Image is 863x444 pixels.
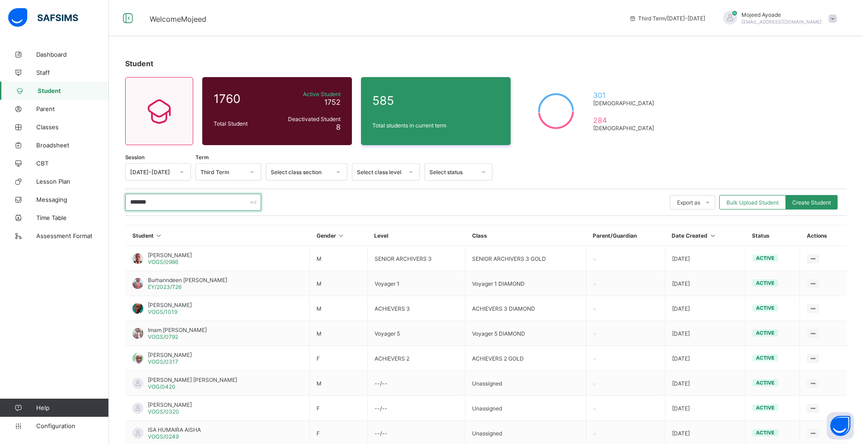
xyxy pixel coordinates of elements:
[726,199,779,206] span: Bulk Upload Student
[148,433,179,440] span: VOGS/0249
[593,116,658,125] span: 284
[665,246,745,271] td: [DATE]
[276,91,341,98] span: Active Student
[629,15,705,22] span: session/term information
[465,246,586,271] td: SENIOR ARCHIVERS 3 GOLD
[756,429,775,436] span: active
[714,11,841,26] div: MojeedAyoade
[372,93,499,107] span: 585
[665,225,745,246] th: Date Created
[756,330,775,336] span: active
[148,308,177,315] span: VOGS/1019
[195,154,209,161] span: Term
[200,169,244,176] div: Third Term
[465,296,586,321] td: ACHIEVERS 3 DIAMOND
[36,160,109,167] span: CBT
[367,346,465,371] td: ACHIEVERS 2
[148,333,178,340] span: VOGS/0792
[367,296,465,321] td: ACHIEVERS 3
[756,355,775,361] span: active
[367,396,465,421] td: --/--
[310,296,367,321] td: M
[148,252,192,259] span: [PERSON_NAME]
[148,408,179,415] span: VOGS/0320
[276,116,341,122] span: Deactivated Student
[586,225,665,246] th: Parent/Guardian
[745,225,800,246] th: Status
[148,351,192,358] span: [PERSON_NAME]
[271,169,331,176] div: Select class section
[36,196,109,203] span: Messaging
[756,280,775,286] span: active
[593,91,658,100] span: 301
[337,232,345,239] i: Sort in Ascending Order
[709,232,717,239] i: Sort in Ascending Order
[148,327,207,333] span: Imam [PERSON_NAME]
[665,396,745,421] td: [DATE]
[756,305,775,311] span: active
[372,122,499,129] span: Total students in current term
[150,15,206,24] span: Welcome Mojeed
[36,51,109,58] span: Dashboard
[148,383,176,390] span: VOG/0420
[593,125,658,132] span: [DEMOGRAPHIC_DATA]
[465,225,586,246] th: Class
[367,321,465,346] td: Voyager 5
[148,277,227,283] span: Burhanndeen [PERSON_NAME]
[148,259,178,265] span: VOGS/0986
[310,371,367,396] td: M
[324,98,341,107] span: 1752
[36,69,109,76] span: Staff
[429,169,476,176] div: Select status
[756,405,775,411] span: active
[148,302,192,308] span: [PERSON_NAME]
[36,214,109,221] span: Time Table
[38,87,109,94] span: Student
[310,321,367,346] td: M
[367,271,465,296] td: Voyager 1
[125,59,153,68] span: Student
[367,246,465,271] td: SENIOR ARCHIVERS 3
[756,255,775,261] span: active
[148,376,237,383] span: [PERSON_NAME] [PERSON_NAME]
[741,11,822,18] span: Mojeed Ayoade
[336,122,341,132] span: 8
[665,346,745,371] td: [DATE]
[148,283,181,290] span: EY/2023/726
[465,321,586,346] td: Voyager 5 DIAMOND
[125,154,145,161] span: Session
[148,426,201,433] span: ISA HUMAIRA AISHA
[36,105,109,112] span: Parent
[36,232,109,239] span: Assessment Format
[665,321,745,346] td: [DATE]
[148,358,178,365] span: VOGS/0317
[827,412,854,439] button: Open asap
[800,225,847,246] th: Actions
[367,225,465,246] th: Level
[155,232,163,239] i: Sort in Ascending Order
[357,169,403,176] div: Select class level
[36,422,108,429] span: Configuration
[593,100,658,107] span: [DEMOGRAPHIC_DATA]
[214,92,272,106] span: 1760
[792,199,831,206] span: Create Student
[665,296,745,321] td: [DATE]
[310,396,367,421] td: F
[677,199,700,206] span: Export as
[310,271,367,296] td: M
[310,346,367,371] td: F
[465,346,586,371] td: ACHIEVERS 2 GOLD
[8,8,78,27] img: safsims
[148,401,192,408] span: [PERSON_NAME]
[211,118,274,129] div: Total Student
[465,371,586,396] td: Unassigned
[310,225,367,246] th: Gender
[665,271,745,296] td: [DATE]
[465,271,586,296] td: Voyager 1 DIAMOND
[741,19,822,24] span: [EMAIL_ADDRESS][DOMAIN_NAME]
[756,380,775,386] span: active
[130,169,174,176] div: [DATE]-[DATE]
[367,371,465,396] td: --/--
[36,178,109,185] span: Lesson Plan
[310,246,367,271] td: M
